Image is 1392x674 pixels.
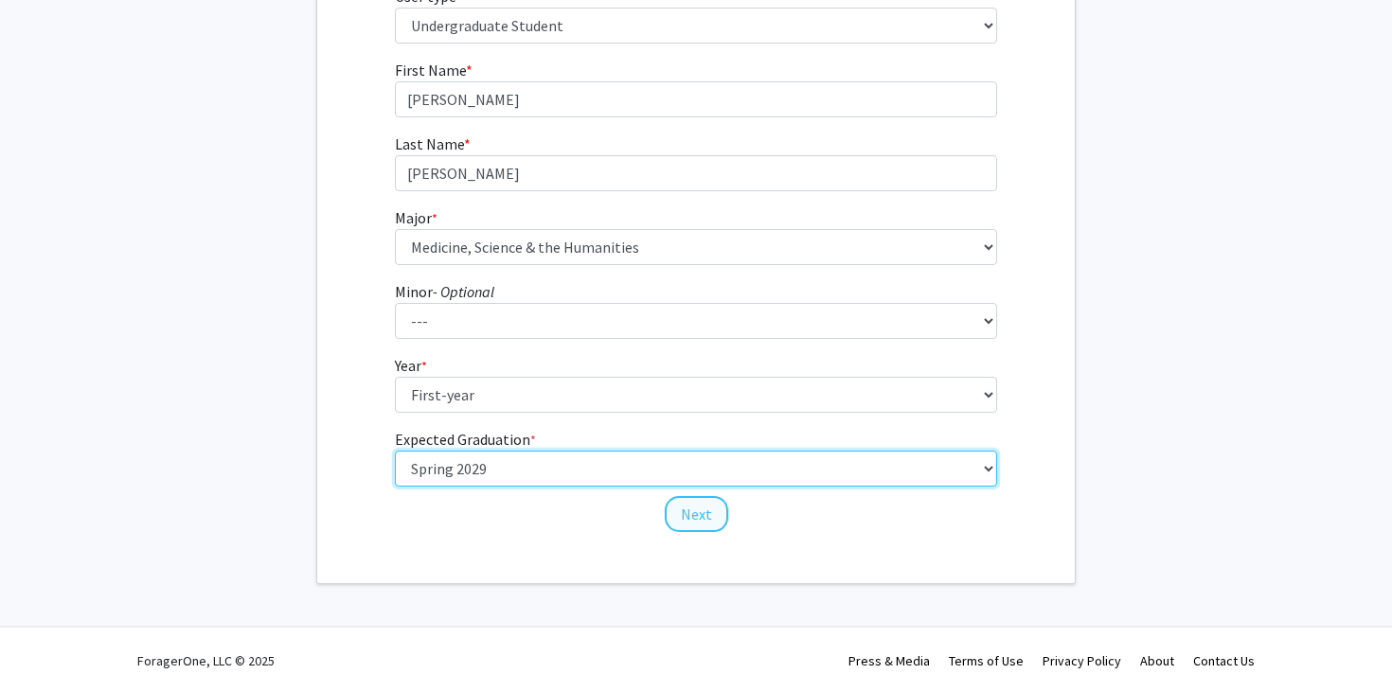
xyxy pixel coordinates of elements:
[848,652,930,669] a: Press & Media
[665,496,728,532] button: Next
[1140,652,1174,669] a: About
[395,134,464,153] span: Last Name
[1043,652,1121,669] a: Privacy Policy
[14,589,80,660] iframe: Chat
[395,428,536,451] label: Expected Graduation
[395,280,494,303] label: Minor
[433,282,494,301] i: - Optional
[395,206,437,229] label: Major
[949,652,1024,669] a: Terms of Use
[395,61,466,80] span: First Name
[1193,652,1255,669] a: Contact Us
[395,354,427,377] label: Year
